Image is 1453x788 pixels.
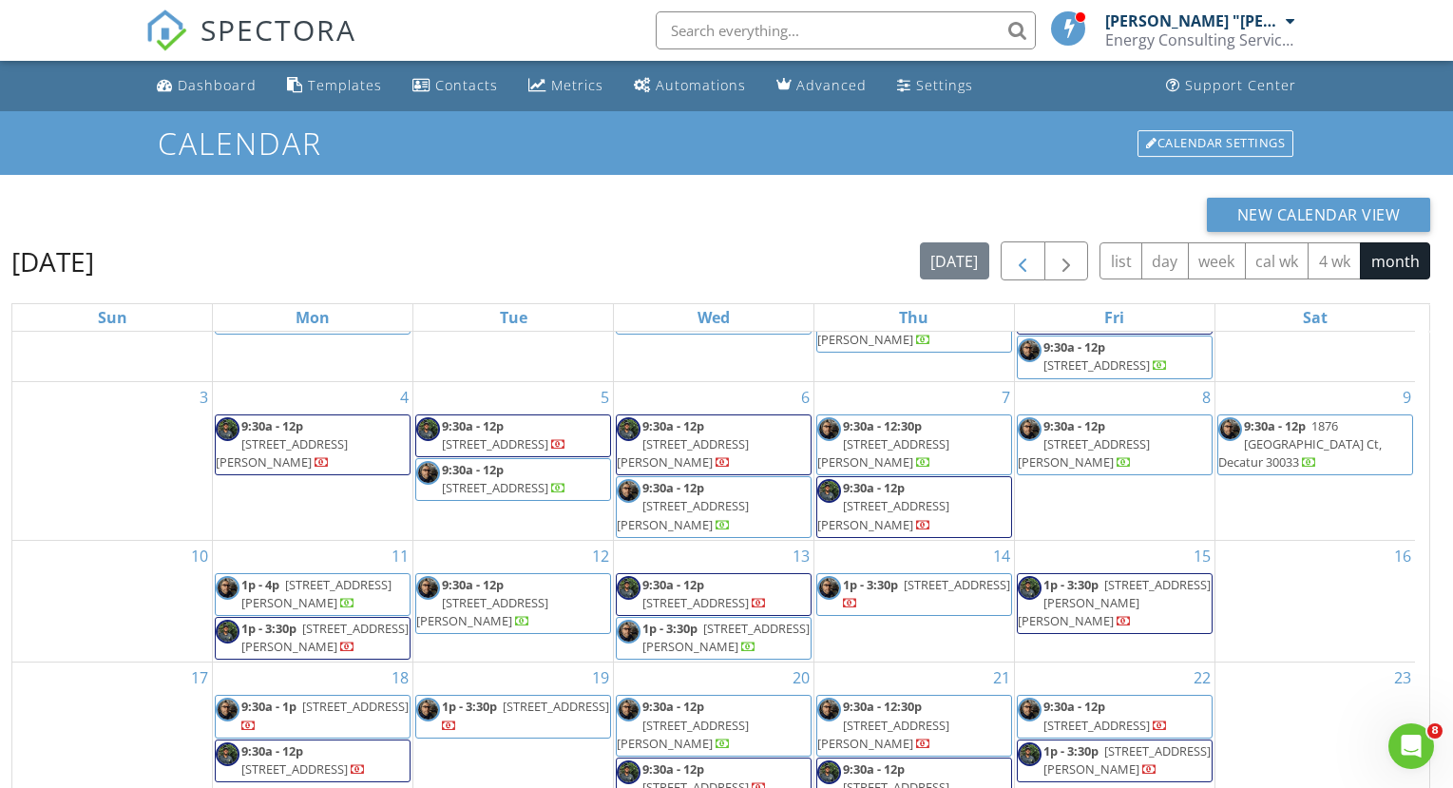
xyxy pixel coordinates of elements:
[12,381,213,540] td: Go to August 3, 2025
[1043,698,1105,715] span: 9:30a - 12p
[551,76,603,94] div: Metrics
[1043,417,1105,434] span: 9:30a - 12p
[1043,742,1211,778] a: 1p - 3:30p [STREET_ADDRESS][PERSON_NAME]
[597,382,613,413] a: Go to August 5, 2025
[843,479,905,496] span: 9:30a - 12p
[11,242,94,280] h2: [DATE]
[1001,241,1045,280] button: Previous month
[213,381,413,540] td: Go to August 4, 2025
[216,698,239,721] img: screenshot_20250411_091526_gallery.jpg
[843,417,922,434] span: 9:30a - 12:30p
[216,620,239,644] img: terrance_ali_johnson_head_shot.jpg
[617,698,640,721] img: screenshot_20250411_091526_gallery.jpg
[215,740,411,782] a: 9:30a - 12p [STREET_ADDRESS]
[642,576,767,611] a: 9:30a - 12p [STREET_ADDRESS]
[789,663,813,693] a: Go to August 20, 2025
[1308,242,1361,279] button: 4 wk
[817,417,841,441] img: screenshot_20250411_091526_gallery.jpg
[1043,742,1211,778] span: [STREET_ADDRESS][PERSON_NAME]
[416,576,440,600] img: screenshot_20250411_091526_gallery.jpg
[1218,417,1382,471] a: 9:30a - 12p 1876 [GEOGRAPHIC_DATA] Ct, Decatur 30033
[1190,663,1214,693] a: Go to August 22, 2025
[816,414,1012,476] a: 9:30a - 12:30p [STREET_ADDRESS][PERSON_NAME]
[817,479,841,503] img: terrance_ali_johnson_head_shot.jpg
[149,68,264,104] a: Dashboard
[503,698,609,715] span: [STREET_ADDRESS]
[642,620,810,655] span: [STREET_ADDRESS][PERSON_NAME]
[616,573,812,616] a: 9:30a - 12p [STREET_ADDRESS]
[617,620,640,644] img: screenshot_20250411_091526_gallery.jpg
[1427,723,1443,739] span: 8
[1390,663,1415,693] a: Go to August 23, 2025
[642,594,749,611] span: [STREET_ADDRESS]
[843,576,1010,611] a: 1p - 3:30p [STREET_ADDRESS]
[1043,742,1099,759] span: 1p - 3:30p
[187,663,212,693] a: Go to August 17, 2025
[187,541,212,571] a: Go to August 10, 2025
[215,414,411,476] a: 9:30a - 12p [STREET_ADDRESS][PERSON_NAME]
[405,68,506,104] a: Contacts
[1043,698,1168,733] a: 9:30a - 12p [STREET_ADDRESS]
[415,573,611,635] a: 9:30a - 12p [STREET_ADDRESS][PERSON_NAME]
[241,576,392,611] a: 1p - 4p [STREET_ADDRESS][PERSON_NAME]
[442,576,504,593] span: 9:30a - 12p
[843,698,922,715] span: 9:30a - 12:30p
[435,76,498,94] div: Contacts
[817,717,949,752] span: [STREET_ADDRESS][PERSON_NAME]
[201,10,356,49] span: SPECTORA
[817,417,949,471] a: 9:30a - 12:30p [STREET_ADDRESS][PERSON_NAME]
[1105,30,1295,49] div: Energy Consulting Services
[817,698,949,751] a: 9:30a - 12:30p [STREET_ADDRESS][PERSON_NAME]
[215,573,411,616] a: 1p - 4p [STREET_ADDRESS][PERSON_NAME]
[817,698,841,721] img: screenshot_20250411_091526_gallery.jpg
[158,126,1296,160] h1: Calendar
[292,304,334,331] a: Monday
[241,698,296,715] span: 9:30a - 1p
[1136,128,1295,159] a: Calendar Settings
[789,541,813,571] a: Go to August 13, 2025
[241,620,409,655] span: [STREET_ADDRESS][PERSON_NAME]
[1105,11,1281,30] div: [PERSON_NAME] "[PERSON_NAME]
[1185,76,1296,94] div: Support Center
[642,620,810,655] a: 1p - 3:30p [STREET_ADDRESS][PERSON_NAME]
[1014,540,1214,663] td: Go to August 15, 2025
[213,540,413,663] td: Go to August 11, 2025
[920,242,989,279] button: [DATE]
[617,760,640,784] img: terrance_ali_johnson_head_shot.jpg
[843,576,898,593] span: 1p - 3:30p
[216,742,239,766] img: terrance_ali_johnson_head_shot.jpg
[1217,414,1413,476] a: 9:30a - 12p 1876 [GEOGRAPHIC_DATA] Ct, Decatur 30033
[241,620,409,655] a: 1p - 3:30p [STREET_ADDRESS][PERSON_NAME]
[1399,382,1415,413] a: Go to August 9, 2025
[302,698,409,715] span: [STREET_ADDRESS]
[442,435,548,452] span: [STREET_ADDRESS]
[616,476,812,538] a: 9:30a - 12p [STREET_ADDRESS][PERSON_NAME]
[817,479,949,532] a: 9:30a - 12p [STREET_ADDRESS][PERSON_NAME]
[616,695,812,757] a: 9:30a - 12p [STREET_ADDRESS][PERSON_NAME]
[1218,417,1382,471] span: 1876 [GEOGRAPHIC_DATA] Ct, Decatur 30033
[196,382,212,413] a: Go to August 3, 2025
[617,698,749,751] a: 9:30a - 12p [STREET_ADDRESS][PERSON_NAME]
[1214,540,1415,663] td: Go to August 16, 2025
[816,573,1012,616] a: 1p - 3:30p [STREET_ADDRESS]
[694,304,734,331] a: Wednesday
[1390,541,1415,571] a: Go to August 16, 2025
[1018,742,1042,766] img: terrance_ali_johnson_head_shot.jpg
[796,76,867,94] div: Advanced
[415,458,611,501] a: 9:30a - 12p [STREET_ADDRESS]
[216,417,348,471] a: 9:30a - 12p [STREET_ADDRESS][PERSON_NAME]
[442,698,497,715] span: 1p - 3:30p
[216,417,239,441] img: terrance_ali_johnson_head_shot.jpg
[1158,68,1304,104] a: Support Center
[1018,435,1150,471] span: [STREET_ADDRESS][PERSON_NAME]
[769,68,874,104] a: Advanced
[216,435,348,471] span: [STREET_ADDRESS][PERSON_NAME]
[1043,356,1150,374] span: [STREET_ADDRESS]
[616,617,812,660] a: 1p - 3:30p [STREET_ADDRESS][PERSON_NAME]
[617,576,640,600] img: terrance_ali_johnson_head_shot.jpg
[1043,576,1099,593] span: 1p - 3:30p
[617,479,640,503] img: screenshot_20250411_091526_gallery.jpg
[416,698,440,721] img: screenshot_20250411_091526_gallery.jpg
[642,576,704,593] span: 9:30a - 12p
[416,594,548,629] span: [STREET_ADDRESS][PERSON_NAME]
